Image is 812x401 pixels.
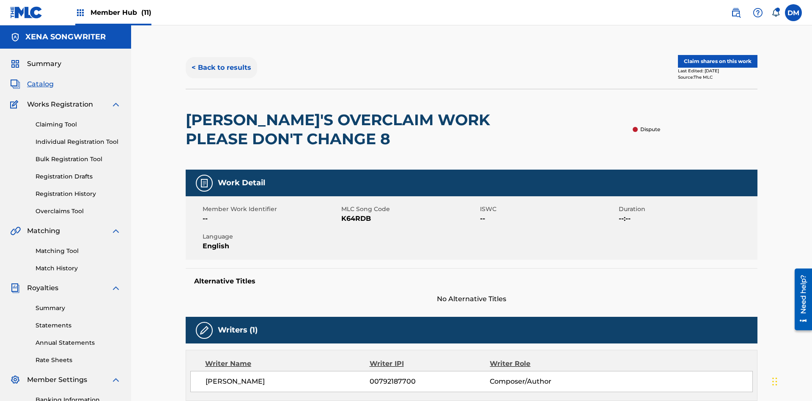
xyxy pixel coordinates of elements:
[203,214,339,224] span: --
[206,376,370,387] span: [PERSON_NAME]
[27,375,87,385] span: Member Settings
[27,79,54,89] span: Catalog
[480,205,617,214] span: ISWC
[490,376,599,387] span: Composer/Author
[370,359,490,369] div: Writer IPI
[10,226,21,236] img: Matching
[25,32,106,42] h5: XENA SONGWRITER
[36,172,121,181] a: Registration Drafts
[749,4,766,21] div: Help
[218,178,265,188] h5: Work Detail
[10,32,20,42] img: Accounts
[199,178,209,188] img: Work Detail
[36,338,121,347] a: Annual Statements
[10,79,20,89] img: Catalog
[111,375,121,385] img: expand
[186,110,529,148] h2: [PERSON_NAME]'S OVERCLAIM WORK PLEASE DON'T CHANGE 8
[678,74,757,80] div: Source: The MLC
[27,283,58,293] span: Royalties
[218,325,258,335] h5: Writers (1)
[36,264,121,273] a: Match History
[27,59,61,69] span: Summary
[480,214,617,224] span: --
[10,59,61,69] a: SummarySummary
[27,226,60,236] span: Matching
[10,283,20,293] img: Royalties
[199,325,209,335] img: Writers
[10,79,54,89] a: CatalogCatalog
[785,4,802,21] div: User Menu
[36,356,121,365] a: Rate Sheets
[203,205,339,214] span: Member Work Identifier
[619,205,755,214] span: Duration
[36,304,121,313] a: Summary
[727,4,744,21] a: Public Search
[771,8,780,17] div: Notifications
[619,214,755,224] span: --:--
[753,8,763,18] img: help
[341,214,478,224] span: K64RDB
[205,359,370,369] div: Writer Name
[341,205,478,214] span: MLC Song Code
[36,190,121,198] a: Registration History
[186,294,757,304] span: No Alternative Titles
[186,57,257,78] button: < Back to results
[678,55,757,68] button: Claim shares on this work
[770,360,812,401] iframe: Chat Widget
[36,120,121,129] a: Claiming Tool
[788,265,812,335] iframe: Resource Center
[10,6,43,19] img: MLC Logo
[203,241,339,251] span: English
[370,376,490,387] span: 00792187700
[111,226,121,236] img: expand
[10,375,20,385] img: Member Settings
[203,232,339,241] span: Language
[36,155,121,164] a: Bulk Registration Tool
[75,8,85,18] img: Top Rightsholders
[194,277,749,286] h5: Alternative Titles
[111,99,121,110] img: expand
[36,137,121,146] a: Individual Registration Tool
[490,359,599,369] div: Writer Role
[36,247,121,255] a: Matching Tool
[772,369,777,394] div: Drag
[141,8,151,16] span: (11)
[678,68,757,74] div: Last Edited: [DATE]
[27,99,93,110] span: Works Registration
[10,59,20,69] img: Summary
[731,8,741,18] img: search
[91,8,151,17] span: Member Hub
[640,126,660,133] p: Dispute
[10,99,21,110] img: Works Registration
[36,207,121,216] a: Overclaims Tool
[111,283,121,293] img: expand
[36,321,121,330] a: Statements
